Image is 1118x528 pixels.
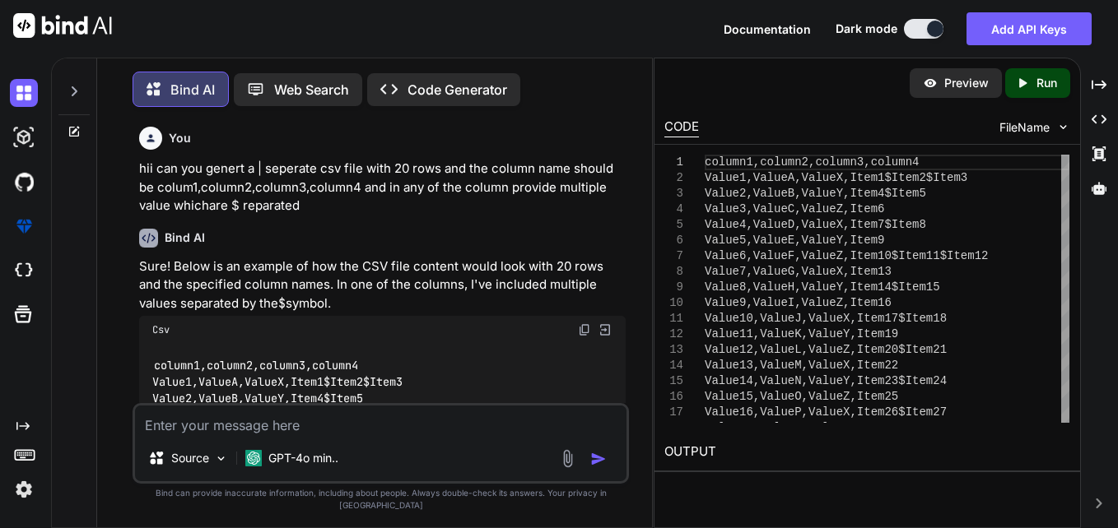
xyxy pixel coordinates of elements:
[705,405,947,419] span: Value16,ValueP,ValueX,Item26$Item27
[214,452,228,465] img: Pick Models
[705,265,892,278] span: Value7,ValueG,ValueX,Item13
[274,80,349,100] p: Web Search
[245,450,262,466] img: GPT-4o mini
[10,257,38,285] img: cloudideIcon
[408,80,507,100] p: Code Generator
[664,186,683,201] div: 3
[705,249,988,262] span: Value6,ValueF,ValueZ,Item10$Item11$Item12
[139,257,626,313] p: Sure! Below is an example of how the CSV file content would look with 20 rows and the specified c...
[705,234,884,247] span: Value5,ValueE,ValueY,Item9
[664,248,683,264] div: 7
[724,22,811,36] span: Documentation
[705,155,919,169] span: column1,column2,column3,column4
[10,123,38,151] img: darkAi-studio
[598,322,613,337] img: Open in Browser
[664,233,683,248] div: 6
[10,212,38,240] img: premium
[705,187,926,200] span: Value2,ValueB,ValueY,Item4$Item5
[664,264,683,280] div: 8
[664,389,683,405] div: 16
[139,160,626,215] p: hii can you genert a | seperate csv file with 20 rows and the column name should be colum1,column...
[705,327,898,340] span: Value11,ValueK,ValueY,Item19
[578,323,591,336] img: copy
[664,295,683,311] div: 10
[664,405,683,420] div: 17
[705,390,898,403] span: Value15,ValueO,ValueZ,Item25
[705,280,940,294] span: Value8,ValueH,ValueY,Item14$Item15
[705,171,967,184] span: Value1,ValueA,ValueX,Item1$Item2$Item3
[10,168,38,196] img: githubDark
[724,21,811,38] button: Documentation
[268,450,338,466] p: GPT-4o min..
[13,13,112,38] img: Bind AI
[152,323,170,336] span: Csv
[836,21,897,37] span: Dark mode
[1056,120,1070,134] img: chevron down
[705,421,898,434] span: Value17,ValueQ,ValueY,Item28
[664,280,683,295] div: 9
[558,449,577,468] img: attachment
[923,76,938,90] img: preview
[705,343,947,356] span: Value12,ValueL,ValueZ,Item20$Item21
[654,433,1079,471] h2: OUTPUT
[664,358,683,373] div: 14
[169,130,191,146] h6: You
[999,119,1050,136] span: FileName
[944,75,989,91] p: Preview
[664,201,683,217] div: 4
[664,217,683,233] div: 5
[664,327,683,342] div: 12
[10,475,38,503] img: settings
[664,311,683,327] div: 11
[664,155,683,170] div: 1
[664,170,683,186] div: 2
[705,202,884,215] span: Value3,ValueC,ValueZ,Item6
[133,487,629,512] p: Bind can provide inaccurate information, including about people. Always double-check its answers....
[664,420,683,436] div: 18
[705,296,892,309] span: Value9,ValueI,ValueZ,Item16
[664,342,683,358] div: 13
[278,295,286,312] code: $
[170,80,215,100] p: Bind AI
[10,79,38,107] img: darkChat
[664,373,683,389] div: 15
[967,12,1092,45] button: Add API Keys
[165,229,205,246] h6: Bind AI
[664,118,699,137] div: CODE
[705,218,926,231] span: Value4,ValueD,ValueX,Item7$Item8
[590,451,607,467] img: icon
[705,374,947,387] span: Value14,ValueN,ValueY,Item23$Item24
[705,359,898,372] span: Value13,ValueM,ValueX,Item22
[171,450,209,466] p: Source
[1036,75,1057,91] p: Run
[705,312,947,325] span: Value10,ValueJ,ValueX,Item17$Item18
